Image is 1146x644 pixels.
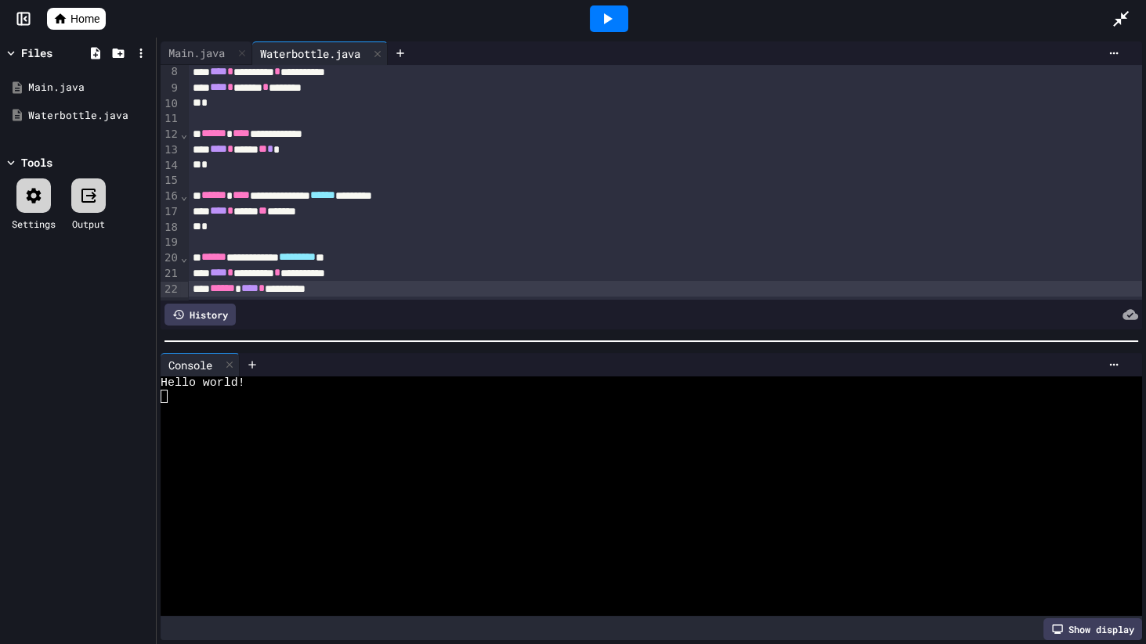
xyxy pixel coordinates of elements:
[161,64,180,80] div: 8
[161,41,252,65] div: Main.java
[6,6,108,99] div: Chat with us now!Close
[161,142,180,158] div: 13
[161,158,180,173] div: 14
[161,173,180,188] div: 15
[161,376,245,390] span: Hello world!
[161,220,180,235] div: 18
[161,282,180,297] div: 22
[161,127,180,142] div: 12
[161,111,180,126] div: 11
[161,204,180,220] div: 17
[161,96,180,111] div: 10
[180,251,188,264] span: Fold line
[161,250,180,266] div: 20
[180,128,188,140] span: Fold line
[47,8,106,30] a: Home
[164,304,236,326] div: History
[180,189,188,202] span: Fold line
[161,235,180,250] div: 19
[161,81,180,96] div: 9
[161,45,233,61] div: Main.java
[70,11,99,27] span: Home
[161,189,180,204] div: 16
[161,297,180,312] div: 23
[161,266,180,282] div: 21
